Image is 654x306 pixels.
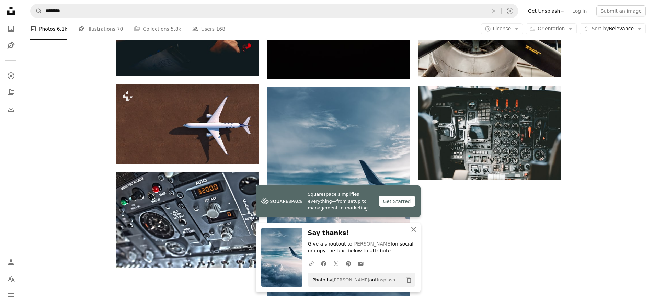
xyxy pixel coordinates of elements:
[592,25,634,32] span: Relevance
[4,272,18,285] button: Language
[309,274,395,285] span: Photo by on
[308,241,415,254] p: Give a shoutout to on social or copy the text below to attribute.
[116,121,259,127] a: a white airplane flying over a brown ground
[30,4,518,18] form: Find visuals sitewide
[592,26,609,31] span: Sort by
[308,191,374,212] span: Squarespace simplifies everything—from setup to management to marketing.
[192,18,225,40] a: Users 168
[403,274,414,286] button: Copy to clipboard
[4,69,18,83] a: Explore
[332,277,369,282] a: [PERSON_NAME]
[4,102,18,116] a: Download History
[596,5,646,16] button: Submit an image
[524,5,568,16] a: Get Unsplash+
[493,26,511,31] span: License
[4,22,18,36] a: Photos
[580,23,646,34] button: Sort byRelevance
[31,4,42,18] button: Search Unsplash
[481,23,523,34] button: License
[117,25,123,33] span: 70
[4,86,18,99] a: Collections
[78,18,123,40] a: Illustrations 70
[256,185,421,217] a: Squarespace simplifies everything—from setup to management to marketing.Get Started
[418,86,561,180] img: black vehicle control panel
[171,25,181,33] span: 5.8k
[4,288,18,302] button: Menu
[330,257,342,270] a: Share on Twitter
[261,196,302,206] img: file-1747939142011-51e5cc87e3c9
[318,257,330,270] a: Share on Facebook
[568,5,591,16] a: Log in
[418,130,561,136] a: black vehicle control panel
[4,4,18,19] a: Home — Unsplash
[486,4,501,18] button: Clear
[379,196,415,207] div: Get Started
[375,277,395,282] a: Unsplash
[308,228,415,238] h3: Say thanks!
[267,87,410,296] img: white airplane wing
[526,23,577,34] button: Orientation
[134,18,181,40] a: Collections 5.8k
[216,25,225,33] span: 168
[116,217,259,223] a: a close up of a control panel in a plane
[116,172,259,268] img: a close up of a control panel in a plane
[4,255,18,269] a: Log in / Sign up
[352,241,392,247] a: [PERSON_NAME]
[355,257,367,270] a: Share over email
[116,84,259,164] img: a white airplane flying over a brown ground
[4,38,18,52] a: Illustrations
[342,257,355,270] a: Share on Pinterest
[538,26,565,31] span: Orientation
[502,4,518,18] button: Visual search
